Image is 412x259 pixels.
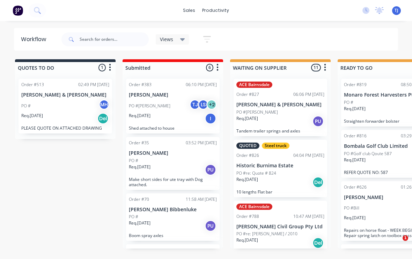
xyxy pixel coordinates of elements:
p: PO #Golf club Qoute 587 [344,151,392,157]
p: 10 lengths Flat bar [236,189,324,195]
div: Order #626 [344,184,367,190]
p: PO # [344,99,353,106]
p: Req. [DATE] [129,164,150,170]
div: Workflow [21,35,50,44]
div: Order #827 [236,91,259,98]
p: [PERSON_NAME] [129,92,217,98]
div: sales [179,5,199,16]
div: PU [205,164,216,175]
div: Order #819 [344,82,367,88]
div: Del [97,113,109,124]
p: Req. [DATE] [344,215,366,221]
div: 10:47 AM [DATE] [293,213,324,220]
div: I [205,113,216,124]
p: Req. [DATE] [236,237,258,243]
div: Del [312,237,324,249]
p: PO #[PERSON_NAME] [129,103,170,109]
p: Req. [DATE] [344,157,366,163]
iframe: Intercom live chat [388,235,405,252]
p: PO #[PERSON_NAME] [236,109,278,115]
div: 10:36 AM [DATE] [186,247,217,253]
div: 11:58 AM [DATE] [186,196,217,203]
div: Steel truck [262,143,289,149]
div: ACE Bairnsdale [236,204,272,210]
p: [PERSON_NAME] & [PERSON_NAME] [236,102,324,108]
div: LS [198,99,208,110]
p: [PERSON_NAME] [129,150,217,156]
div: Order #826 [236,152,259,159]
p: Req. [DATE] [21,113,43,119]
p: PO #re: Quote # 824 [236,170,276,176]
div: 06:10 PM [DATE] [186,82,217,88]
div: Order #51302:49 PM [DATE][PERSON_NAME] & [PERSON_NAME]PO #MHReq.[DATE]DelPLEASE QUOTE ON ATTACHED... [19,79,112,134]
div: TJ [190,99,200,110]
div: Order #812 [344,247,367,253]
p: PLEASE QUOTE ON ATTACHED DRAWING [21,125,109,131]
span: Views [160,36,173,43]
p: Req. [DATE] [344,106,366,112]
p: [PERSON_NAME] Bibbenluke [129,207,217,213]
p: Historic Burnima Estate [236,163,324,169]
p: [PERSON_NAME] Civil Group Pty Ltd [236,224,324,230]
div: Order #383 [129,82,152,88]
div: 02:49 PM [DATE] [78,82,109,88]
div: ACE BairnsdaleOrder #82706:06 PM [DATE][PERSON_NAME] & [PERSON_NAME]PO #[PERSON_NAME]Req.[DATE]PU... [234,79,327,136]
p: PO # [21,103,31,109]
div: QUOTED [236,143,259,149]
div: Order #788 [236,213,259,220]
div: Order #35 [129,140,149,146]
p: Tandem trailer springs and axles [236,128,324,134]
div: Order #3503:52 PM [DATE][PERSON_NAME]PO #Req.[DATE]PUMake short sides for ute tray with Dog attac... [126,137,220,190]
p: PO #re: [PERSON_NAME] / 2010 [236,231,297,237]
div: Del [312,177,324,188]
div: ACE Bairnsdale [236,82,272,88]
div: PU [205,220,216,231]
div: QUOTEDSteel truckOrder #82604:04 PM [DATE]Historic Burnima EstatePO #re: Quote # 824Req.[DATE]Del... [234,140,327,197]
p: Req. [DATE] [236,176,258,183]
div: ACE BairnsdaleOrder #78810:47 AM [DATE][PERSON_NAME] Civil Group Pty LtdPO #re: [PERSON_NAME] / 2... [234,201,327,258]
div: Order #109 [129,247,152,253]
p: PO # [129,214,138,220]
div: + 2 [206,99,217,110]
img: Factory [13,5,23,16]
div: MH [99,99,109,110]
input: Search for orders... [80,32,149,46]
div: 03:52 PM [DATE] [186,140,217,146]
p: Req. [DATE] [129,220,150,226]
p: Req. [DATE] [236,115,258,122]
div: productivity [199,5,233,16]
p: [PERSON_NAME] & [PERSON_NAME] [21,92,109,98]
p: Req. [DATE] [129,113,150,119]
div: PU [312,116,324,127]
div: Order #513 [21,82,44,88]
p: Boom spray axles [129,233,217,238]
p: Make short sides for ute tray with Dog attached. [129,177,217,187]
div: Order #816 [344,133,367,139]
span: TJ [395,7,398,14]
div: Order #7011:58 AM [DATE][PERSON_NAME] BibbenlukePO #Req.[DATE]PUBoom spray axles [126,193,220,241]
p: PO # [129,158,138,164]
div: 04:04 PM [DATE] [293,152,324,159]
div: 06:06 PM [DATE] [293,91,324,98]
div: Order #70 [129,196,149,203]
span: 1 [403,235,408,241]
div: Order #38306:10 PM [DATE][PERSON_NAME]PO #[PERSON_NAME]TJLS+2Req.[DATE]IShed attached to house [126,79,220,134]
p: Shed attached to house [129,125,217,131]
p: PO #Bill [344,205,359,211]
